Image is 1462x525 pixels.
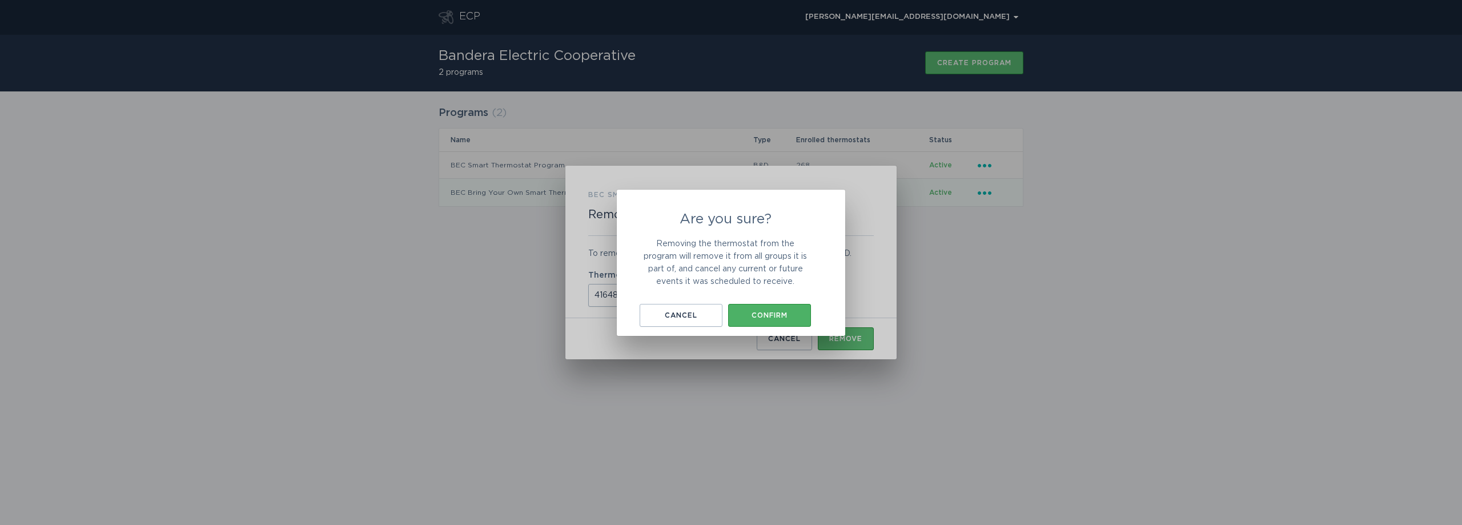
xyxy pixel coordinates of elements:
[640,238,811,288] p: Removing the thermostat from the program will remove it from all groups it is part of, and cancel...
[640,213,811,226] h2: Are you sure?
[617,190,845,336] div: Are you sure?
[734,312,805,319] div: Confirm
[645,312,717,319] div: Cancel
[640,304,722,327] button: Cancel
[728,304,811,327] button: Confirm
